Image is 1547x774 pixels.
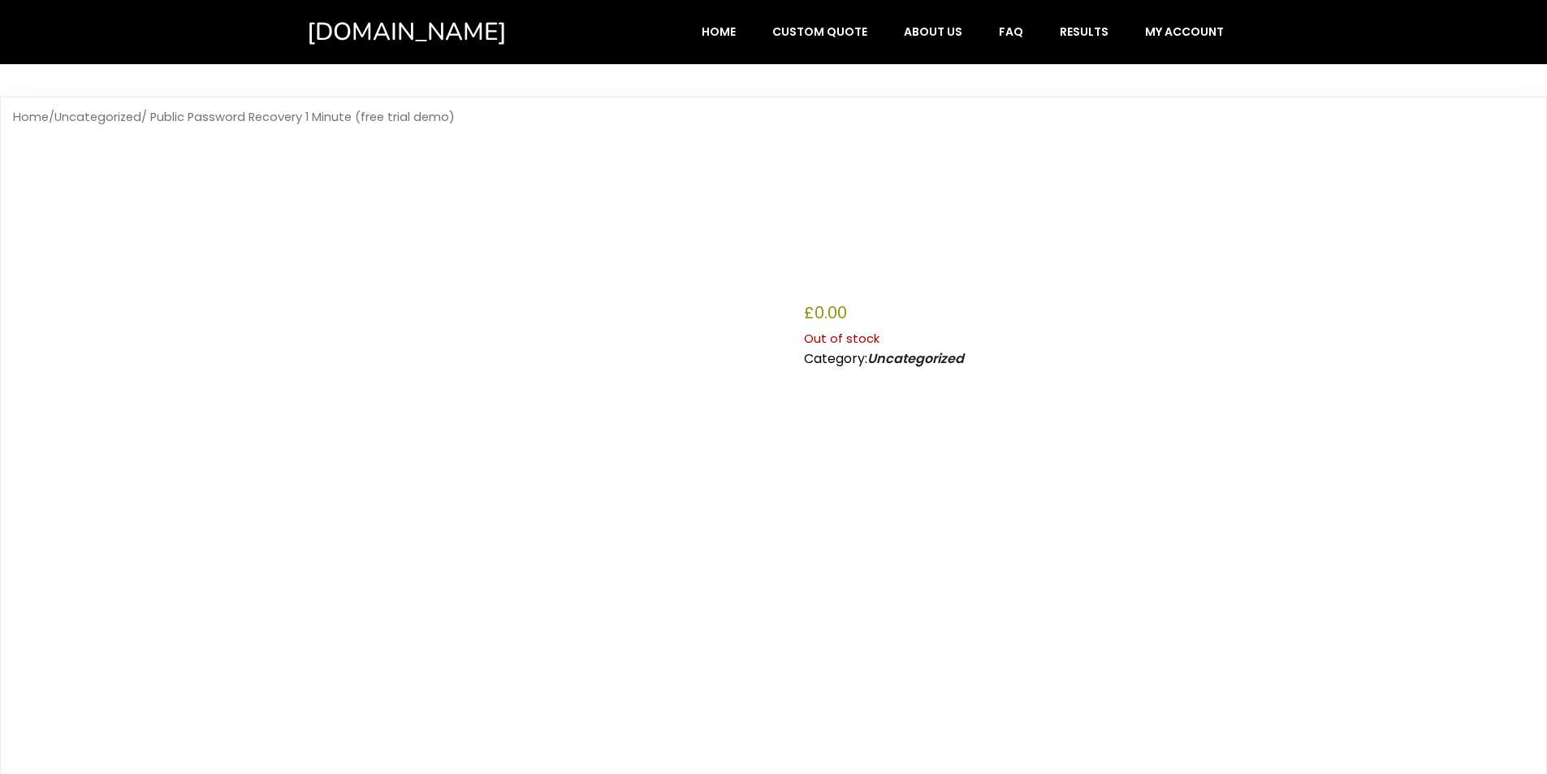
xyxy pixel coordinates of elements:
[1043,16,1126,47] a: Results
[999,24,1023,39] span: FAQ
[1145,24,1224,39] span: My account
[755,16,884,47] a: Custom Quote
[1128,16,1241,47] a: My account
[804,301,815,324] span: £
[804,349,964,368] span: Category:
[685,16,753,47] a: Home
[772,24,867,39] span: Custom Quote
[13,110,1534,125] nav: Breadcrumb
[804,328,1534,349] p: Out of stock
[982,16,1040,47] a: FAQ
[702,24,736,39] span: Home
[904,24,962,39] span: About Us
[867,349,964,368] a: Uncategorized
[54,109,141,125] a: Uncategorized
[804,301,847,324] bdi: 0.00
[887,16,979,47] a: About Us
[13,109,49,125] a: Home
[1060,24,1108,39] span: Results
[804,163,1534,290] h1: Public Password Recovery 1 Minute (free trial demo)
[307,16,576,48] a: [DOMAIN_NAME]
